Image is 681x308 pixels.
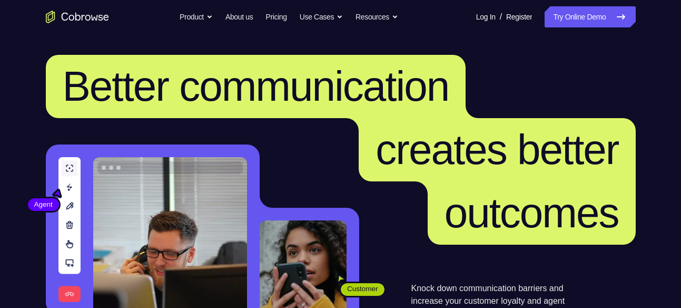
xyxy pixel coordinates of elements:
[46,11,109,23] a: Go to the home page
[476,6,496,27] a: Log In
[225,6,253,27] a: About us
[265,6,287,27] a: Pricing
[300,6,343,27] button: Use Cases
[356,6,398,27] button: Resources
[63,63,449,110] span: Better communication
[500,11,502,23] span: /
[445,189,619,236] span: outcomes
[376,126,618,173] span: creates better
[545,6,635,27] a: Try Online Demo
[506,6,532,27] a: Register
[180,6,213,27] button: Product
